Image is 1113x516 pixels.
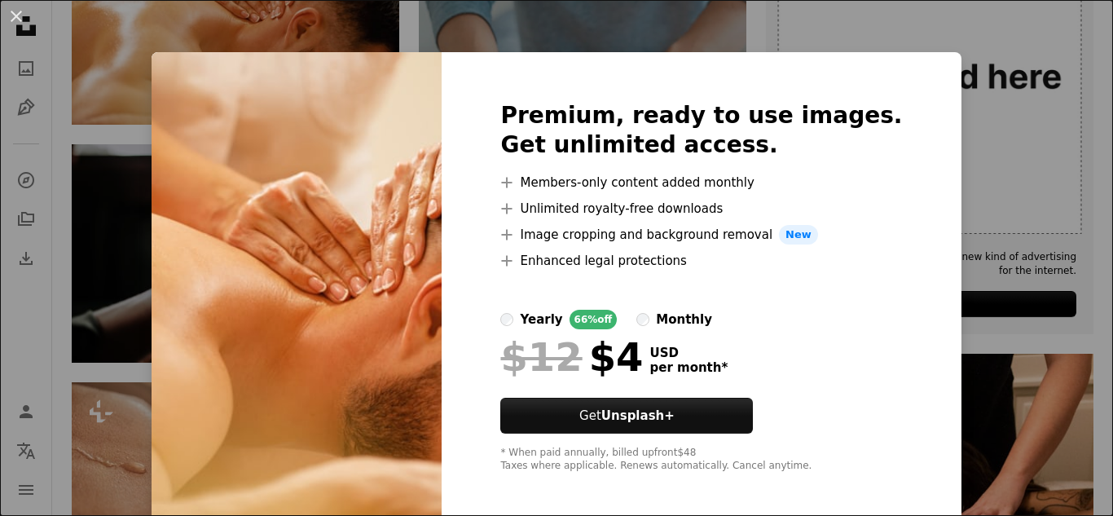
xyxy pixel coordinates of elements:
[500,336,582,378] span: $12
[570,310,618,329] div: 66% off
[500,447,902,473] div: * When paid annually, billed upfront $48 Taxes where applicable. Renews automatically. Cancel any...
[500,313,513,326] input: yearly66%off
[656,310,712,329] div: monthly
[636,313,649,326] input: monthly
[500,398,753,434] button: GetUnsplash+
[649,360,728,375] span: per month *
[520,310,562,329] div: yearly
[500,173,902,192] li: Members-only content added monthly
[500,251,902,271] li: Enhanced legal protections
[500,101,902,160] h2: Premium, ready to use images. Get unlimited access.
[649,346,728,360] span: USD
[500,199,902,218] li: Unlimited royalty-free downloads
[601,408,675,423] strong: Unsplash+
[779,225,818,245] span: New
[500,225,902,245] li: Image cropping and background removal
[500,336,643,378] div: $4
